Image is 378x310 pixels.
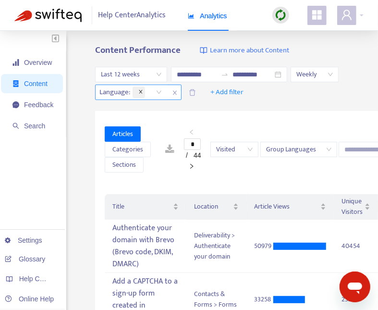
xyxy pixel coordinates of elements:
[186,220,246,273] td: Deliverability > Authenticate your domain
[184,138,205,150] li: 1/44
[184,161,199,172] li: Next Page
[210,45,289,56] span: Learn more about Content
[184,127,199,138] button: left
[186,194,246,220] th: Location
[186,151,188,159] span: /
[188,12,227,20] span: Analytics
[221,71,229,78] span: swap-right
[246,194,334,220] th: Article Views
[12,123,19,129] span: search
[105,142,151,157] button: Categories
[105,194,186,220] th: Title
[189,129,195,135] span: left
[216,142,253,157] span: Visited
[296,67,333,82] span: Weekly
[275,9,287,21] img: sync.dc5367851b00ba804db3.png
[105,126,141,142] button: Articles
[311,9,323,21] span: appstore
[24,122,45,130] span: Search
[188,12,195,19] span: area-chart
[169,87,181,99] span: close
[14,9,82,22] img: Swifteq
[194,201,231,212] span: Location
[19,275,59,283] span: Help Centers
[184,161,199,172] button: right
[24,101,53,109] span: Feedback
[96,85,132,99] span: Language :
[210,87,244,98] span: + Add filter
[112,201,171,212] span: Title
[112,144,143,155] span: Categories
[184,127,199,138] li: Previous Page
[5,236,42,244] a: Settings
[112,129,133,139] span: Articles
[341,294,370,305] div: 23271
[101,67,161,82] span: Last 12 weeks
[200,45,289,56] a: Learn more about Content
[340,272,370,302] iframe: Button to launch messaging window
[203,85,251,100] button: + Add filter
[189,163,195,169] span: right
[112,160,136,170] span: Sections
[341,9,353,21] span: user
[341,241,370,251] div: 40454
[254,294,273,305] div: 33258
[254,201,318,212] span: Article Views
[12,101,19,108] span: message
[112,220,179,272] div: Authenticate your domain with Brevo (Brevo code, DKIM, DMARC)
[5,295,54,303] a: Online Help
[334,194,378,220] th: Unique Visitors
[266,142,331,157] span: Group Languages
[254,241,273,251] div: 50979
[200,47,207,54] img: image-link
[12,80,19,87] span: container
[98,6,166,25] span: Help Center Analytics
[221,71,229,78] span: to
[12,59,19,66] span: signal
[105,157,144,173] button: Sections
[24,59,52,66] span: Overview
[341,196,363,217] span: Unique Visitors
[24,80,48,87] span: Content
[95,43,181,58] b: Content Performance
[138,89,143,95] span: close
[189,89,196,96] span: delete
[5,255,45,263] a: Glossary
